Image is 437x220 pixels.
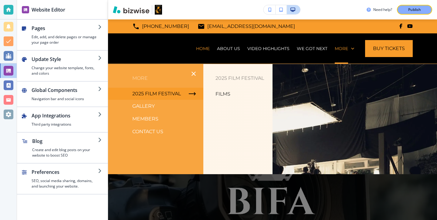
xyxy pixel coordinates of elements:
button: Publish [397,5,432,15]
h2: Website Editor [32,6,65,13]
img: editor icon [22,6,29,13]
h2: Preferences [32,168,98,176]
p: Publish [408,7,421,12]
span: Buy Tickets [373,45,405,52]
button: App IntegrationsThird party integrations [17,107,108,132]
h2: Global Components [32,86,98,94]
h2: Update Style [32,56,98,63]
img: Your Logo [155,5,162,15]
h2: Pages [32,25,98,32]
button: Global ComponentsNavigation bar and social icons [17,82,108,107]
h4: Change your website template, fonts, and colors [32,65,98,76]
img: Bizwise Logo [113,6,149,13]
p: More [108,74,203,83]
p: ABOUT US [217,46,240,52]
p: [PHONE_NUMBER] [142,22,189,31]
p: WE GOT NEXT [297,46,327,52]
h4: Create and edit blog posts on your website to boost SEO [32,147,98,158]
button: PreferencesSEO, social media sharing, domains, and launching your website. [17,164,108,194]
h4: Third party integrations [32,122,98,127]
h4: Edit, add, and delete pages or manage your page order [32,34,98,45]
button: BlogCreate and edit blog posts on your website to boost SEO [17,133,108,163]
p: MEMBERS [132,114,158,124]
button: PagesEdit, add, and delete pages or manage your page order [17,20,108,50]
h2: App Integrations [32,112,98,119]
h3: Need help? [373,7,392,12]
h4: Navigation bar and social icons [32,96,98,102]
p: HOME [196,46,210,52]
p: Films [215,90,230,99]
button: Update StyleChange your website template, fonts, and colors [17,51,108,81]
h2: Blog [32,137,98,145]
p: More [335,46,348,52]
p: 2025 Film Festival [203,74,273,83]
p: [EMAIL_ADDRESS][DOMAIN_NAME] [207,22,295,31]
p: CONTACT US [132,127,163,136]
p: 2025 Film Festival [132,89,181,98]
h4: SEO, social media sharing, domains, and launching your website. [32,178,98,189]
p: GALLERY [132,102,155,111]
p: VIDEO HIGHLIGHTS [247,46,290,52]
